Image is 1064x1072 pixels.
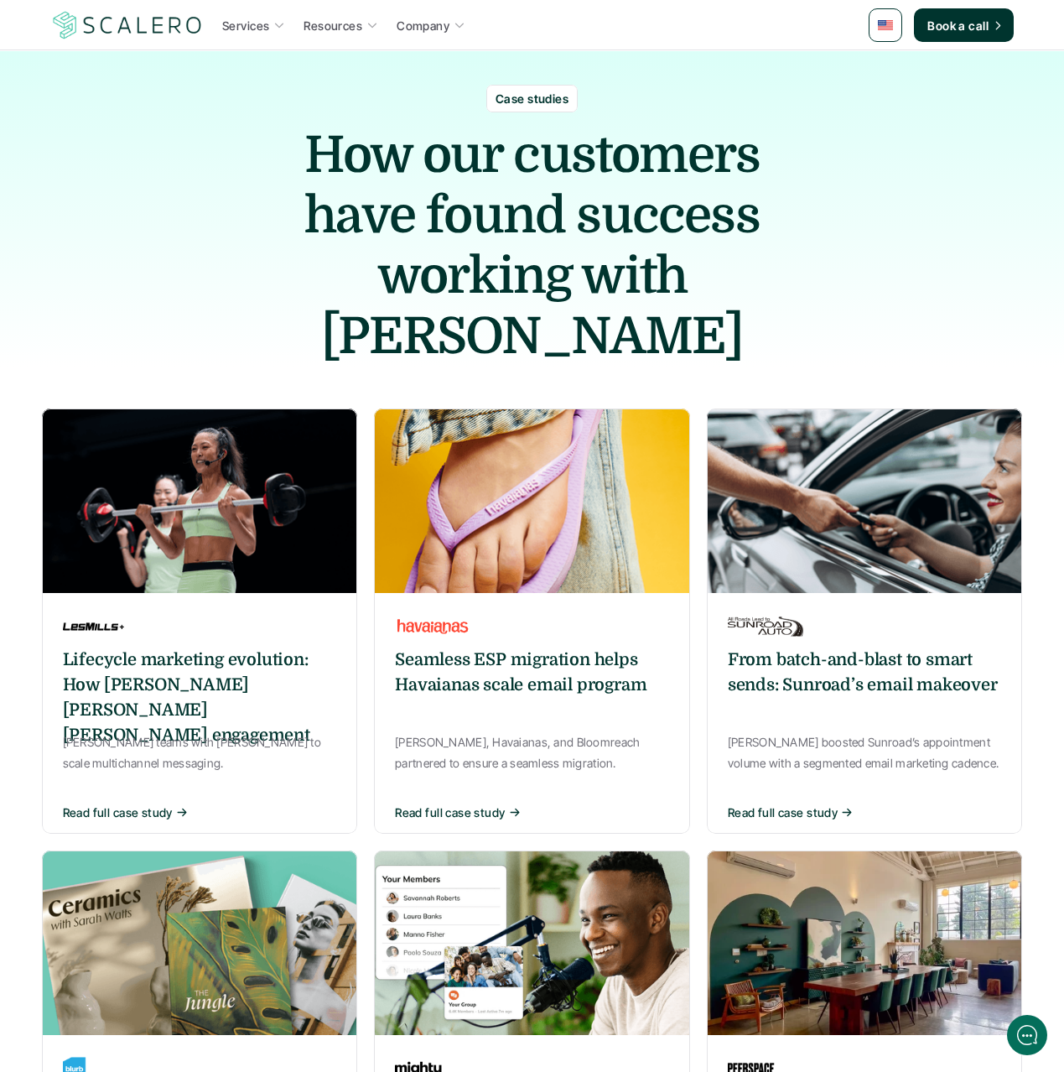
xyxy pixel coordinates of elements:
[374,851,690,1035] img: Mobile interface of a community hub and a picture of a woman
[25,81,310,108] h1: Hi! Welcome to [GEOGRAPHIC_DATA].
[728,648,1002,698] h6: From batch-and-blast to smart sends: Sunroad’s email makeover
[63,731,337,773] p: [PERSON_NAME] teams with [PERSON_NAME] to scale multichannel messaging.
[728,731,1002,773] p: [PERSON_NAME] boosted Sunroad’s appointment volume with a segmented email marketing cadence.
[927,17,989,34] p: Book a call
[42,409,358,834] a: Lifecycle marketing evolution: How [PERSON_NAME] [PERSON_NAME] [PERSON_NAME] engagement[PERSON_NA...
[395,648,669,698] h6: Seamless ESP migration helps Havaianas scale email program
[140,586,212,597] span: We run on Gist
[374,409,690,834] a: Seamless ESP migration helps Havaianas scale email program[PERSON_NAME], Havaianas, and Bloomreac...
[395,731,669,773] p: [PERSON_NAME], Havaianas, and Bloomreach partnered to ensure a seamless migration.
[63,648,337,748] h6: Lifecycle marketing evolution: How [PERSON_NAME] [PERSON_NAME] [PERSON_NAME] engagement
[42,851,358,1035] img: Three books placed together with different covers
[395,804,669,821] button: Read full case study
[260,125,805,367] h1: How our customers have found success working with [PERSON_NAME]
[25,112,310,192] h2: Let us know if we can help with lifecycle marketing.
[1007,1015,1047,1055] iframe: gist-messenger-bubble-iframe
[914,8,1014,42] a: Book a call
[707,409,1023,834] a: From batch-and-blast to smart sends: Sunroad’s email makeover[PERSON_NAME] boosted Sunroad’s appo...
[50,10,205,40] a: Scalero company logotype
[26,222,309,256] button: New conversation
[304,17,362,34] p: Resources
[50,9,205,41] img: Scalero company logotype
[108,232,201,246] span: New conversation
[707,851,1023,1035] img: A production set featuring two musicians
[728,804,838,821] p: Read full case study
[222,17,269,34] p: Services
[63,804,173,821] p: Read full case study
[728,804,1002,821] button: Read full case study
[63,804,337,821] button: Read full case study
[496,90,568,107] p: Case studies
[397,17,449,34] p: Company
[395,804,505,821] p: Read full case study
